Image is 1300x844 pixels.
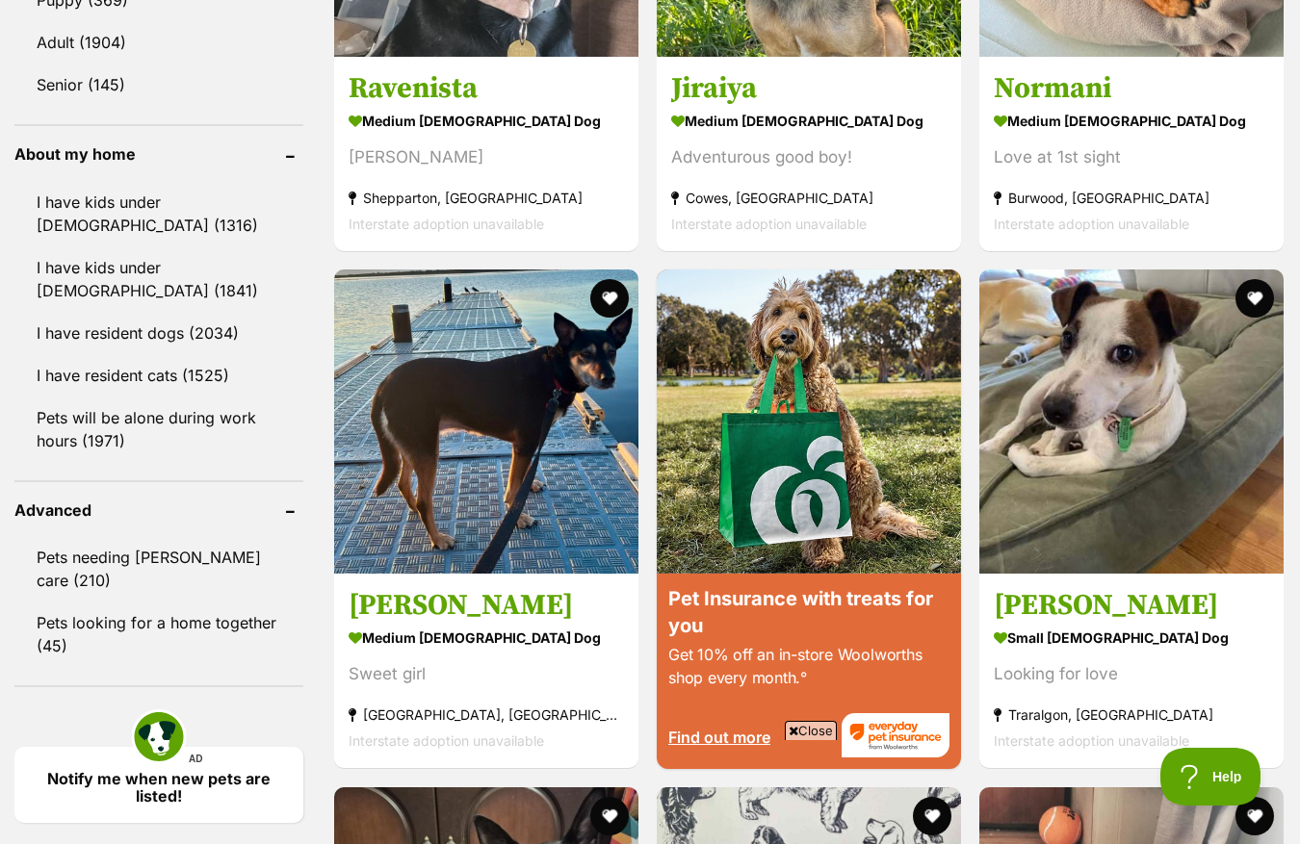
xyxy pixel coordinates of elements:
strong: medium [DEMOGRAPHIC_DATA] Dog [994,107,1269,135]
div: [PERSON_NAME] [349,144,624,170]
strong: medium [DEMOGRAPHIC_DATA] Dog [349,107,624,135]
strong: medium [DEMOGRAPHIC_DATA] Dog [671,107,947,135]
span: Interstate adoption unavailable [994,733,1189,750]
img: consumer-privacy-logo.png [2,2,17,17]
div: Adventurous good boy! [671,144,947,170]
div: Love at 1st sight [994,144,1269,170]
h3: Normani [994,70,1269,107]
div: Looking for love [994,662,1269,688]
strong: medium [DEMOGRAPHIC_DATA] Dog [349,625,624,652]
a: I have resident cats (1525) [14,355,303,396]
img: Luna - Jack Russell Terrier Dog [979,269,1284,574]
button: favourite [590,279,629,318]
span: AD [183,748,208,770]
button: favourite [1235,797,1274,835]
div: Sweet girl [349,662,624,688]
a: Notify me when new pets are listed! [14,747,303,823]
a: Senior (145) [14,64,303,105]
iframe: Help Scout Beacon - Open [1160,748,1261,806]
h3: [PERSON_NAME] [994,588,1269,625]
iframe: Advertisement [183,748,1117,834]
strong: Burwood, [GEOGRAPHIC_DATA] [994,185,1269,211]
strong: [GEOGRAPHIC_DATA], [GEOGRAPHIC_DATA] [349,703,624,729]
a: Normani medium [DEMOGRAPHIC_DATA] Dog Love at 1st sight Burwood, [GEOGRAPHIC_DATA] Interstate ado... [979,56,1284,251]
span: Close [785,721,837,740]
a: Pets needing [PERSON_NAME] care (210) [14,537,303,601]
a: I have resident dogs (2034) [14,313,303,353]
a: Ravenista medium [DEMOGRAPHIC_DATA] Dog [PERSON_NAME] Shepparton, [GEOGRAPHIC_DATA] Interstate ad... [334,56,638,251]
span: Interstate adoption unavailable [994,216,1189,232]
a: Pets will be alone during work hours (1971) [14,397,303,461]
strong: Cowes, [GEOGRAPHIC_DATA] [671,185,947,211]
span: Interstate adoption unavailable [349,216,544,232]
strong: small [DEMOGRAPHIC_DATA] Dog [994,625,1269,652]
button: favourite [1235,279,1274,318]
a: Pets looking for a home together (45) [14,602,303,666]
img: Delia - Australian Kelpie Dog [334,269,638,574]
a: I have kids under [DEMOGRAPHIC_DATA] (1316) [14,182,303,245]
header: Advanced [14,501,303,519]
span: Interstate adoption unavailable [671,216,867,232]
a: I have kids under [DEMOGRAPHIC_DATA] (1841) [14,247,303,311]
header: About my home [14,145,303,163]
strong: Shepparton, [GEOGRAPHIC_DATA] [349,185,624,211]
a: [PERSON_NAME] small [DEMOGRAPHIC_DATA] Dog Looking for love Traralgon, [GEOGRAPHIC_DATA] Intersta... [979,574,1284,769]
a: [PERSON_NAME] medium [DEMOGRAPHIC_DATA] Dog Sweet girl [GEOGRAPHIC_DATA], [GEOGRAPHIC_DATA] Inter... [334,574,638,769]
span: Interstate adoption unavailable [349,733,544,750]
a: Adult (1904) [14,22,303,63]
strong: Traralgon, [GEOGRAPHIC_DATA] [994,703,1269,729]
h3: Ravenista [349,70,624,107]
a: Jiraiya medium [DEMOGRAPHIC_DATA] Dog Adventurous good boy! Cowes, [GEOGRAPHIC_DATA] Interstate a... [657,56,961,251]
h3: [PERSON_NAME] [349,588,624,625]
h3: Jiraiya [671,70,947,107]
